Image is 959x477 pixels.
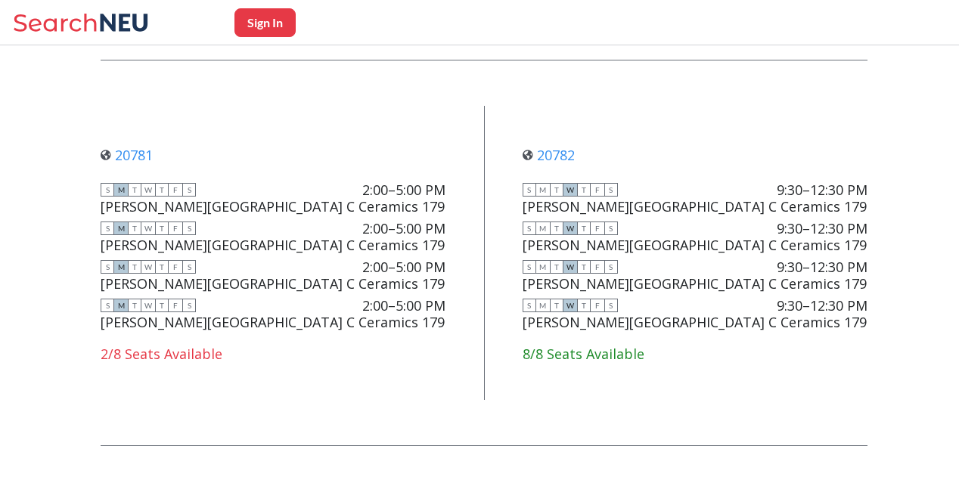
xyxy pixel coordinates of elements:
span: T [128,299,141,312]
span: T [128,221,141,235]
div: 9:30–12:30 PM [777,297,867,314]
span: T [577,221,591,235]
span: F [169,183,182,197]
span: W [141,299,155,312]
div: 9:30–12:30 PM [777,220,867,237]
span: S [101,183,114,197]
a: 20782 [523,146,575,164]
span: S [604,221,618,235]
div: 2:00–5:00 PM [362,297,445,314]
span: W [141,183,155,197]
div: 9:30–12:30 PM [777,181,867,198]
span: S [101,299,114,312]
span: S [523,183,536,197]
span: M [536,221,550,235]
div: 8/8 Seats Available [523,345,867,362]
div: [PERSON_NAME][GEOGRAPHIC_DATA] C Ceramics 179 [101,314,445,330]
span: F [591,299,604,312]
span: W [141,260,155,274]
span: M [536,183,550,197]
div: [PERSON_NAME][GEOGRAPHIC_DATA] C Ceramics 179 [101,198,445,215]
span: M [536,260,550,274]
span: F [591,183,604,197]
span: F [169,221,182,235]
div: [PERSON_NAME][GEOGRAPHIC_DATA] C Ceramics 179 [523,198,867,215]
span: T [155,260,169,274]
div: 9:30–12:30 PM [777,259,867,275]
span: M [536,299,550,312]
span: S [604,183,618,197]
span: T [550,221,563,235]
span: S [182,260,196,274]
div: 2/8 Seats Available [101,345,445,362]
span: F [591,221,604,235]
span: T [577,299,591,312]
span: W [563,260,577,274]
span: F [591,260,604,274]
div: 2:00–5:00 PM [362,220,445,237]
button: Sign In [234,8,296,37]
span: T [550,299,563,312]
div: 2:00–5:00 PM [362,259,445,275]
span: M [114,299,128,312]
div: [PERSON_NAME][GEOGRAPHIC_DATA] C Ceramics 179 [523,275,867,292]
span: M [114,260,128,274]
div: [PERSON_NAME][GEOGRAPHIC_DATA] C Ceramics 179 [523,314,867,330]
div: 2:00–5:00 PM [362,181,445,198]
span: S [101,221,114,235]
span: S [523,221,536,235]
div: [PERSON_NAME][GEOGRAPHIC_DATA] C Ceramics 179 [523,237,867,253]
span: S [182,221,196,235]
div: [PERSON_NAME][GEOGRAPHIC_DATA] C Ceramics 179 [101,275,445,292]
span: T [577,183,591,197]
span: M [114,221,128,235]
a: 20781 [101,146,153,164]
span: T [128,183,141,197]
span: T [155,183,169,197]
span: S [182,183,196,197]
span: F [169,299,182,312]
span: S [182,299,196,312]
span: T [577,260,591,274]
span: S [523,299,536,312]
span: T [550,260,563,274]
span: W [563,221,577,235]
span: S [101,260,114,274]
span: T [128,260,141,274]
span: T [550,183,563,197]
div: [PERSON_NAME][GEOGRAPHIC_DATA] C Ceramics 179 [101,237,445,253]
span: S [604,299,618,312]
span: W [563,299,577,312]
span: W [563,183,577,197]
span: S [604,260,618,274]
span: S [523,260,536,274]
span: T [155,221,169,235]
span: T [155,299,169,312]
span: M [114,183,128,197]
span: W [141,221,155,235]
span: F [169,260,182,274]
